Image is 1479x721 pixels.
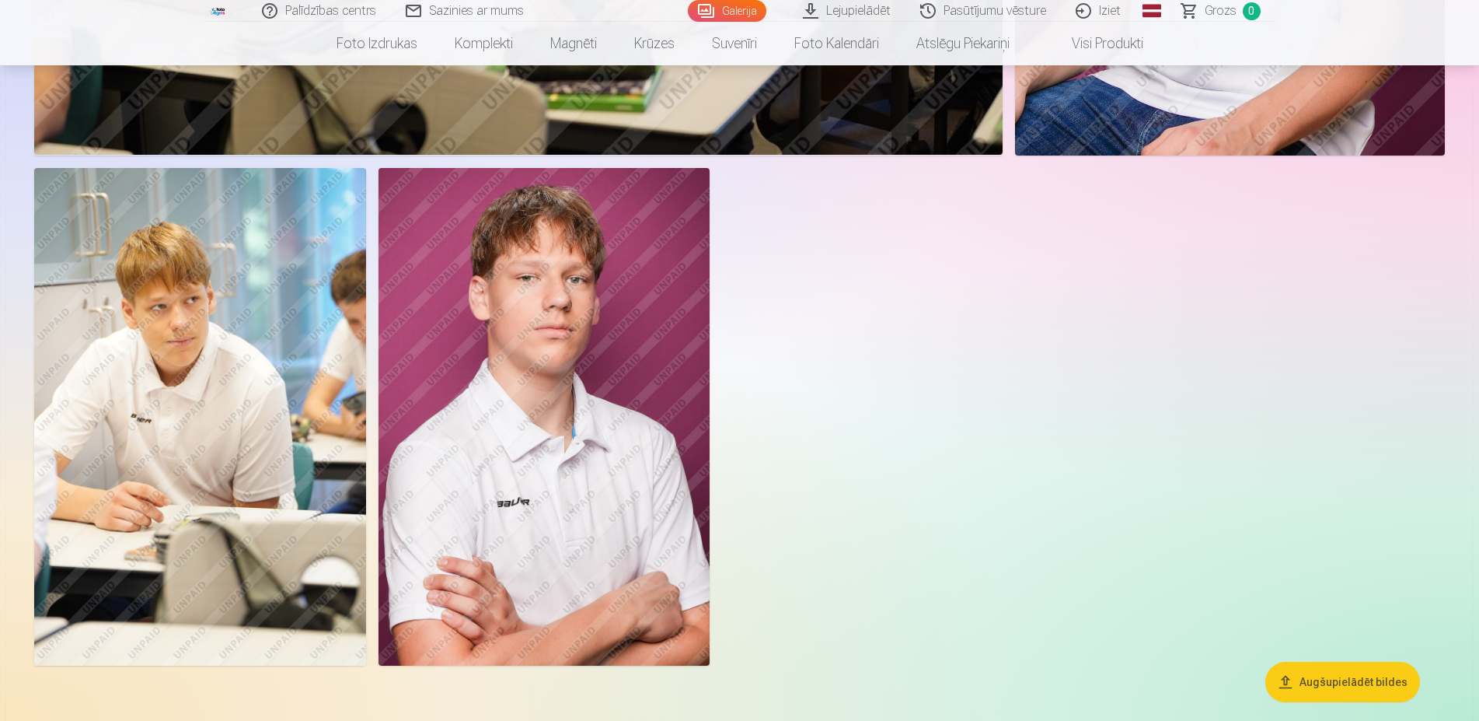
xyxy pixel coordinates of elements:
a: Visi produkti [1028,22,1162,65]
span: Grozs [1205,2,1237,20]
a: Magnēti [532,22,616,65]
a: Foto kalendāri [776,22,898,65]
button: Augšupielādēt bildes [1265,662,1420,702]
a: Atslēgu piekariņi [898,22,1028,65]
a: Foto izdrukas [318,22,436,65]
span: 0 [1243,2,1261,20]
img: /fa1 [210,6,227,16]
a: Krūzes [616,22,693,65]
a: Suvenīri [693,22,776,65]
a: Komplekti [436,22,532,65]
